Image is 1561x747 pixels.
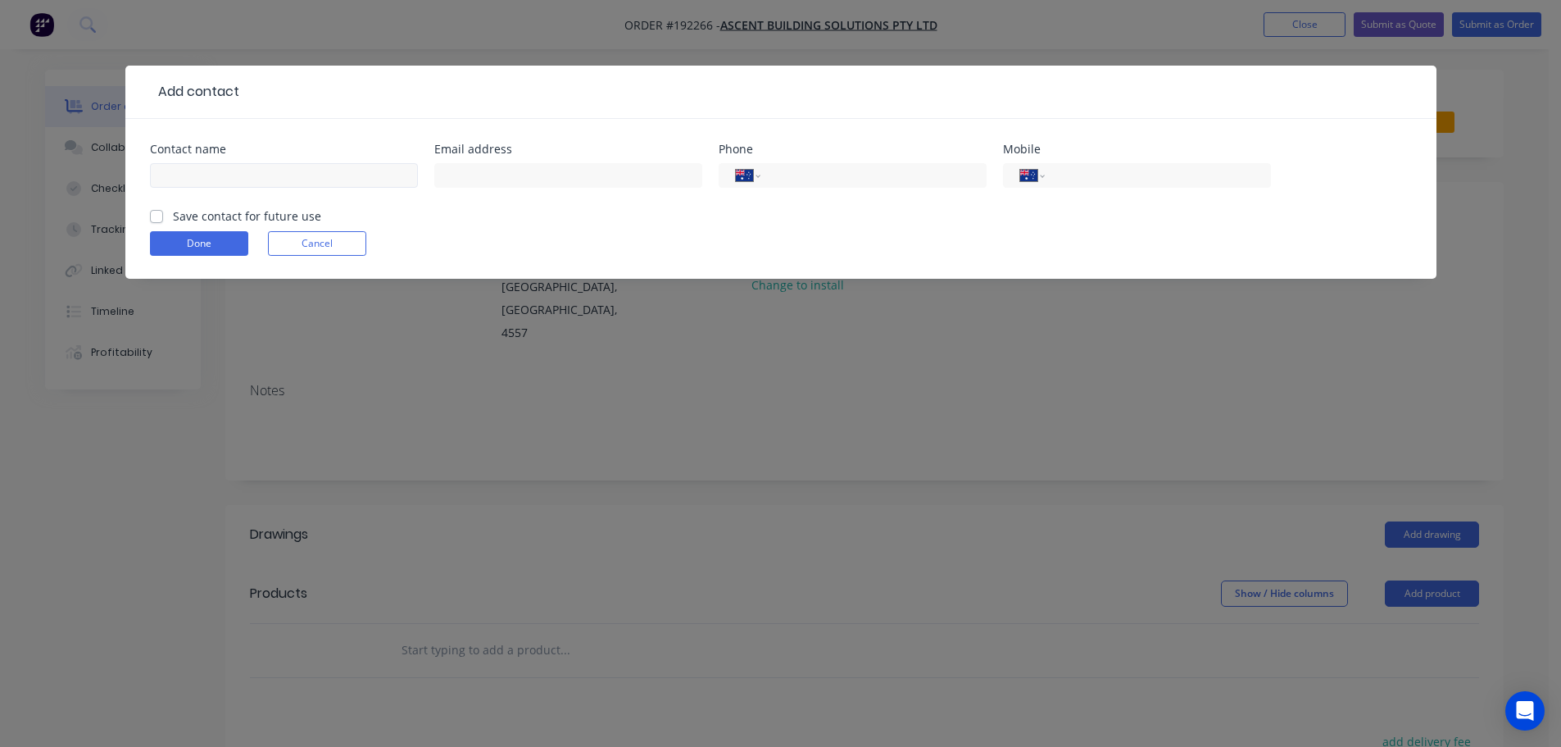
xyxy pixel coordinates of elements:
div: Mobile [1003,143,1271,155]
div: Email address [434,143,702,155]
div: Contact name [150,143,418,155]
div: Phone [719,143,987,155]
label: Save contact for future use [173,207,321,225]
button: Done [150,231,248,256]
button: Cancel [268,231,366,256]
div: Open Intercom Messenger [1505,691,1545,731]
div: Add contact [150,82,239,102]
